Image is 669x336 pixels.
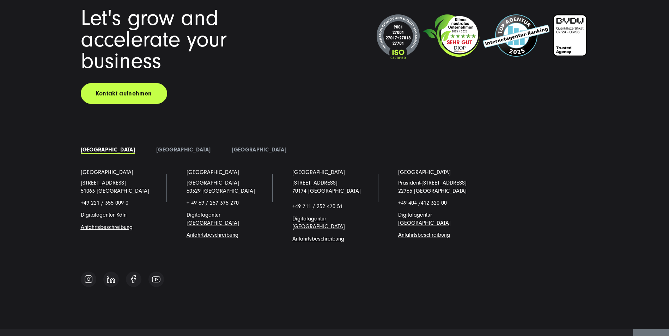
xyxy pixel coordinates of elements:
span: [GEOGRAPHIC_DATA] [187,180,239,186]
img: Klimaneutrales Unternehmen SUNZINET GmbH [423,14,480,57]
a: Anfahrtsbeschreibung [81,224,133,230]
span: +49 711 / 252 470 51 [292,203,343,210]
a: [STREET_ADDRESS] [81,180,126,186]
a: Anfahrtsbeschreibung [398,232,450,238]
a: Anfahrtsbeschreibung [292,236,344,242]
a: [GEOGRAPHIC_DATA] [187,168,239,176]
a: [GEOGRAPHIC_DATA] [156,147,211,153]
a: [GEOGRAPHIC_DATA] [81,168,133,176]
a: Digitalagentur [GEOGRAPHIC_DATA] [292,216,345,230]
img: Follow us on Instagram [84,275,93,284]
a: Kontakt aufnehmen [81,83,167,104]
a: [STREET_ADDRESS] [292,180,337,186]
a: 60329 [GEOGRAPHIC_DATA] [187,188,255,194]
p: Präsident-[STREET_ADDRESS] 22765 [GEOGRAPHIC_DATA] [398,179,483,195]
img: BVDW-Zertifizierung-Weiß [553,14,587,56]
img: Follow us on Youtube [152,276,160,282]
a: n [124,212,127,218]
span: Let's grow and accelerate your business [81,5,227,74]
span: 412 320 00 [421,200,447,206]
img: Top Internetagentur und Full Service Digitalagentur SUNZINET - 2024 [483,14,549,57]
img: Follow us on Facebook [131,275,136,283]
span: + 49 69 / 257 375 270 [187,200,239,206]
img: Follow us on Linkedin [107,275,115,283]
a: Digitalagentur Köl [81,212,124,218]
a: [GEOGRAPHIC_DATA] [292,168,345,176]
a: Digitalagentur [GEOGRAPHIC_DATA] [398,212,451,226]
a: Digitalagentur [GEOGRAPHIC_DATA] [187,212,239,226]
a: Anfahrtsbeschreibun [187,232,235,238]
span: g [187,232,238,238]
a: [GEOGRAPHIC_DATA] [81,147,135,153]
img: ISO-Siegel_2024_dunkel [377,14,420,60]
p: +49 221 / 355 009 0 [81,199,165,207]
span: +49 404 / [398,200,447,206]
a: [GEOGRAPHIC_DATA] [398,168,451,176]
a: 51063 [GEOGRAPHIC_DATA] [81,188,149,194]
a: [GEOGRAPHIC_DATA] [232,147,286,153]
a: 70174 [GEOGRAPHIC_DATA] [292,188,361,194]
